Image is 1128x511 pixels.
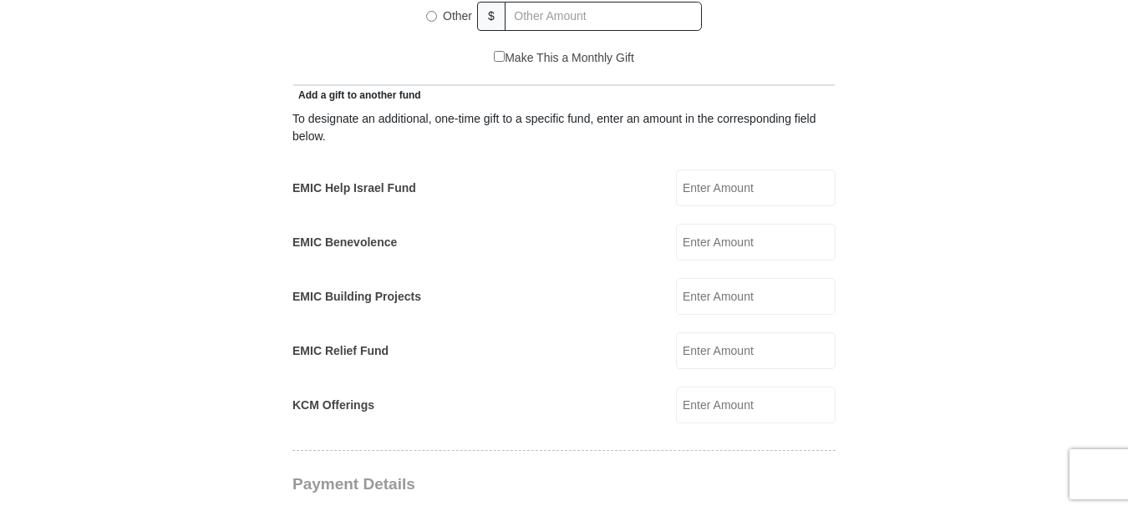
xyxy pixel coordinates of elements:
[292,288,421,306] label: EMIC Building Projects
[292,180,416,197] label: EMIC Help Israel Fund
[676,332,836,369] input: Enter Amount
[292,234,397,251] label: EMIC Benevolence
[494,51,505,62] input: Make This a Monthly Gift
[676,387,836,423] input: Enter Amount
[676,224,836,261] input: Enter Amount
[292,89,421,101] span: Add a gift to another fund
[292,475,719,494] h3: Payment Details
[494,49,634,67] label: Make This a Monthly Gift
[477,2,506,31] span: $
[505,2,702,31] input: Other Amount
[676,278,836,315] input: Enter Amount
[292,397,374,414] label: KCM Offerings
[676,169,836,206] input: Enter Amount
[292,342,389,360] label: EMIC Relief Fund
[443,9,472,23] span: Other
[292,110,836,145] div: To designate an additional, one-time gift to a specific fund, enter an amount in the correspondin...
